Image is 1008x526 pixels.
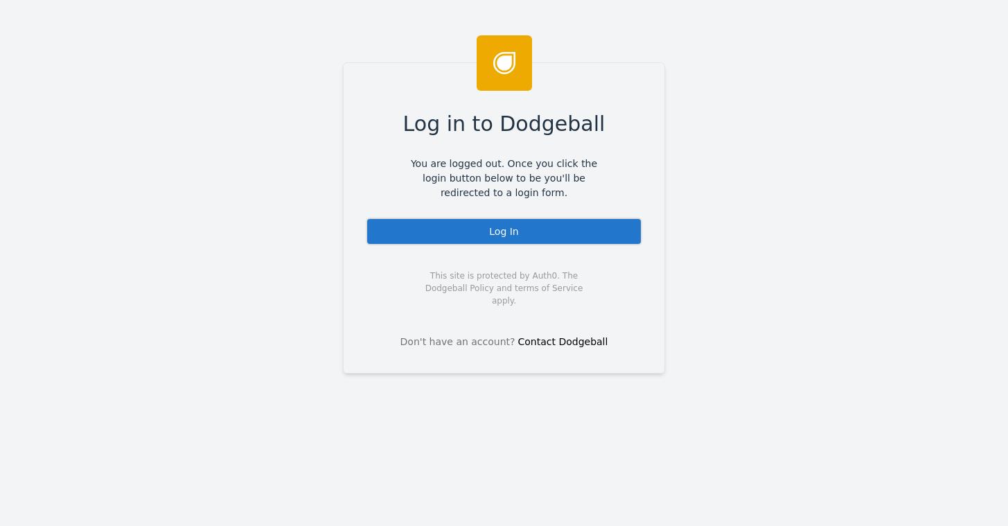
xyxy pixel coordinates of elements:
[366,218,642,245] div: Log In
[413,270,595,307] span: This site is protected by Auth0. The Dodgeball Policy and terms of Service apply.
[400,157,608,200] span: You are logged out. Once you click the login button below to be you'll be redirected to a login f...
[400,335,515,349] span: Don't have an account?
[403,108,605,139] span: Log in to Dodgeball
[518,336,608,347] a: Contact Dodgeball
